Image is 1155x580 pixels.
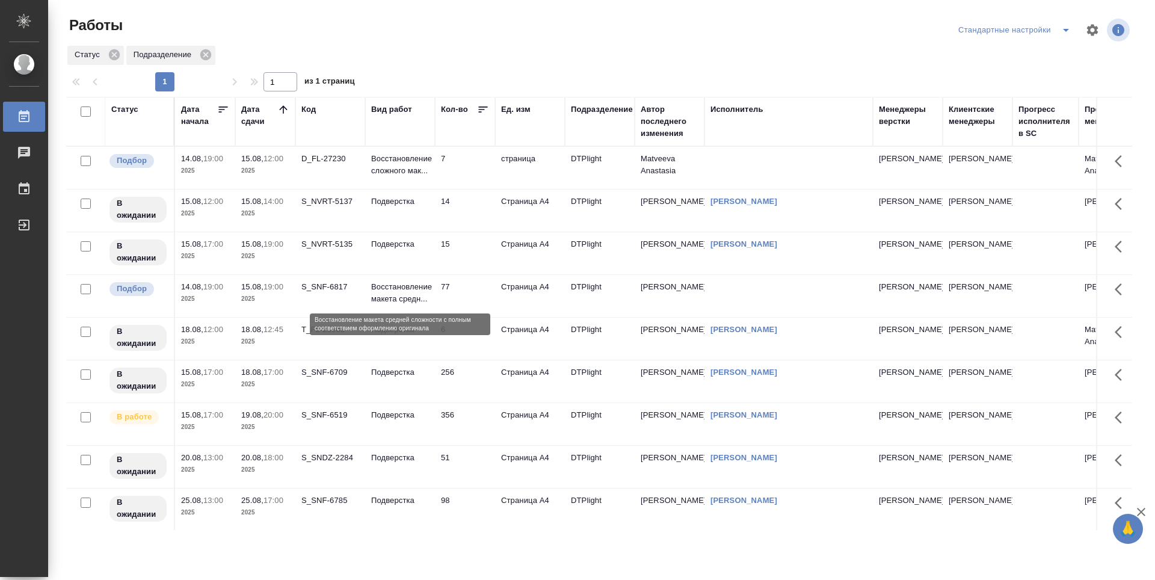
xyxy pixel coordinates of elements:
p: 15.08, [181,197,203,206]
p: 2025 [181,208,229,220]
p: [PERSON_NAME] [879,238,937,250]
td: Страница А4 [495,190,565,232]
p: 18.08, [181,325,203,334]
div: Исполнитель [710,103,763,116]
td: [PERSON_NAME] [943,232,1012,274]
a: [PERSON_NAME] [710,325,777,334]
p: 19:00 [263,282,283,291]
p: 13:00 [203,496,223,505]
div: Вид работ [371,103,412,116]
p: 2025 [181,336,229,348]
p: [PERSON_NAME] [879,324,937,336]
button: Здесь прячутся важные кнопки [1107,275,1136,304]
td: 256 [435,360,495,403]
td: [PERSON_NAME] [635,403,704,445]
p: 18.08, [241,368,263,377]
p: 15.08, [241,239,263,248]
div: Исполнитель назначен, приступать к работе пока рано [108,495,168,523]
p: 20.08, [241,453,263,462]
p: Подверстка [371,324,429,336]
div: Исполнитель выполняет работу [108,409,168,425]
p: 12:00 [203,325,223,334]
p: [PERSON_NAME] [879,366,937,378]
p: 17:00 [203,410,223,419]
td: Страница А4 [495,403,565,445]
a: [PERSON_NAME] [710,368,777,377]
div: Исполнитель назначен, приступать к работе пока рано [108,452,168,480]
p: 2025 [181,507,229,519]
td: страница [495,147,565,189]
p: Подбор [117,155,147,167]
div: Клиентские менеджеры [949,103,1006,128]
p: Подверстка [371,452,429,464]
td: DTPlight [565,232,635,274]
button: Здесь прячутся важные кнопки [1107,360,1136,389]
p: 19:00 [263,239,283,248]
button: Здесь прячутся важные кнопки [1107,318,1136,347]
div: Подразделение [126,46,215,65]
p: 15.08, [181,368,203,377]
div: Прогресс исполнителя в SC [1018,103,1073,140]
button: Здесь прячутся важные кнопки [1107,190,1136,218]
p: 17:00 [263,368,283,377]
td: DTPlight [565,190,635,232]
p: 14.08, [181,154,203,163]
div: split button [955,20,1078,40]
p: Подверстка [371,238,429,250]
p: 13:00 [203,453,223,462]
td: 51 [435,446,495,488]
p: 14.08, [181,282,203,291]
td: Страница А4 [495,232,565,274]
p: [PERSON_NAME] [879,281,937,293]
td: [PERSON_NAME] [1079,360,1148,403]
td: 6 [435,318,495,360]
td: [PERSON_NAME] [943,489,1012,531]
p: В ожидании [117,368,159,392]
p: 17:00 [263,496,283,505]
p: В ожидании [117,197,159,221]
p: 2025 [241,464,289,476]
div: D_FL-27230 [301,153,359,165]
p: 15.08, [181,410,203,419]
p: 18:00 [263,453,283,462]
td: [PERSON_NAME] [943,275,1012,317]
p: 20:00 [263,410,283,419]
p: 2025 [181,250,229,262]
p: 20.08, [181,453,203,462]
div: Исполнитель назначен, приступать к работе пока рано [108,324,168,352]
div: S_SNF-6785 [301,495,359,507]
span: 🙏 [1118,516,1138,541]
button: 🙏 [1113,514,1143,544]
div: S_NVRT-5135 [301,238,359,250]
td: 98 [435,489,495,531]
p: 2025 [241,250,289,262]
p: 2025 [181,421,229,433]
p: 2025 [181,464,229,476]
td: DTPlight [565,360,635,403]
div: Исполнитель назначен, приступать к работе пока рано [108,196,168,224]
div: Исполнитель назначен, приступать к работе пока рано [108,366,168,395]
td: [PERSON_NAME] [1079,232,1148,274]
td: [PERSON_NAME] [1079,489,1148,531]
p: 17:00 [203,239,223,248]
p: 2025 [241,378,289,390]
td: 7 [435,147,495,189]
p: 25.08, [181,496,203,505]
td: 356 [435,403,495,445]
div: Менеджеры верстки [879,103,937,128]
p: [PERSON_NAME] [879,153,937,165]
p: 15.08, [181,239,203,248]
td: [PERSON_NAME] [943,446,1012,488]
p: 2025 [181,165,229,177]
td: [PERSON_NAME] [635,190,704,232]
span: Посмотреть информацию [1107,19,1132,42]
div: Статус [111,103,138,116]
p: 15.08, [241,154,263,163]
div: Статус [67,46,124,65]
p: 2025 [241,336,289,348]
p: 2025 [241,208,289,220]
p: [PERSON_NAME] [879,495,937,507]
p: Подразделение [134,49,196,61]
div: Кол-во [441,103,468,116]
div: S_SNF-6709 [301,366,359,378]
